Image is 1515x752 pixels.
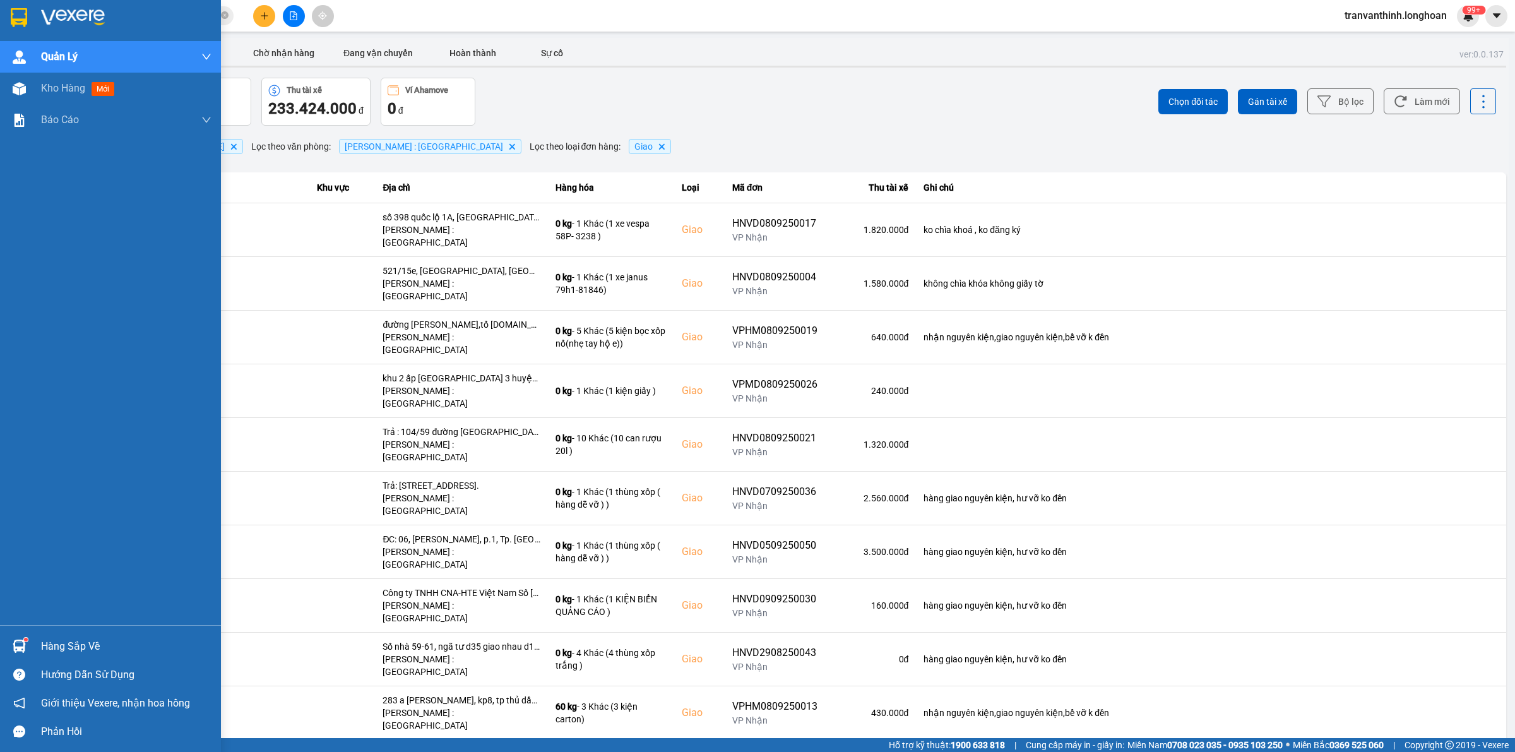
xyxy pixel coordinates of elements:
span: file-add [289,11,298,20]
img: warehouse-icon [13,82,26,95]
span: Giới thiệu Vexere, nhận hoa hồng [41,695,190,711]
span: Miền Bắc [1293,738,1384,752]
div: Trả: [STREET_ADDRESS]. [383,479,540,492]
div: HNVD0909250030 [732,592,817,607]
span: 0 kg [555,594,572,604]
div: VP Nhận [732,714,817,727]
div: 1.820.000 đ [833,224,909,236]
span: down [201,115,211,125]
div: [PERSON_NAME] : [GEOGRAPHIC_DATA] [383,224,540,249]
div: hàng giao nguyên kiện, hư vỡ ko đền [924,653,1499,665]
span: | [1393,738,1395,752]
div: Trả : 104/59 đường [GEOGRAPHIC_DATA], P. [GEOGRAPHIC_DATA], Quận 12 HCM [383,426,540,438]
div: Giao [682,276,716,291]
div: 160.000 đ [833,599,909,612]
button: Gán tài xế [1238,89,1297,114]
span: Quản Lý [41,49,78,64]
div: ko chìa khoá , ko đăng ký [924,224,1499,236]
div: HNVD2908250043 [732,645,817,660]
span: Kho hàng [41,82,85,94]
button: Hoàn thành [425,40,520,66]
div: VP Nhận [732,285,817,297]
div: - 1 Khác (1 thùng xốp ( hàng dễ vỡ ) ) [555,486,667,511]
span: tranvanthinh.longhoan [1334,8,1457,23]
span: Báo cáo [41,112,79,128]
span: Hỗ trợ kỹ thuật: [889,738,1005,752]
span: Giao [634,141,653,152]
div: hàng giao nguyên kiện, hư vỡ ko đền [924,599,1499,612]
div: VP Nhận [732,607,817,619]
div: [PERSON_NAME] : [GEOGRAPHIC_DATA] [383,653,540,678]
div: đ [268,98,364,119]
span: Cung cấp máy in - giấy in: [1026,738,1124,752]
div: không chìa khóa không giấy tờ [924,277,1499,290]
div: VP Nhận [732,499,817,512]
div: - 3 Khác (3 kiện carton) [555,700,667,725]
div: Thu tài xế [833,180,909,195]
div: Giao [682,383,716,398]
div: - 5 Khác (5 kiện bọc xốp nổ(nhẹ tay hộ e)) [555,325,667,350]
div: - 10 Khác (10 can rượu 20l ) [555,432,667,457]
span: down [201,52,211,62]
span: 0 kg [555,648,572,658]
div: [PERSON_NAME] : [GEOGRAPHIC_DATA] [383,277,540,302]
div: Giao [682,222,716,237]
span: 0 kg [555,487,572,497]
div: Giao [682,544,716,559]
div: 1.320.000 đ [833,438,909,451]
span: message [13,725,25,737]
div: HNVD0509250050 [732,538,817,553]
button: Chờ nhận hàng [236,40,331,66]
div: 521/15e, [GEOGRAPHIC_DATA], [GEOGRAPHIC_DATA], [GEOGRAPHIC_DATA] [383,265,540,277]
img: warehouse-icon [13,51,26,64]
div: ĐC: 06, [PERSON_NAME], p.1, Tp. [GEOGRAPHIC_DATA], [GEOGRAPHIC_DATA] [383,533,540,546]
div: đường [PERSON_NAME],tổ [DOMAIN_NAME] hiệp tân 1,[PERSON_NAME],đồng nai [383,318,540,331]
div: VPHM0809250013 [732,699,817,714]
div: số 398 quốc lộ 1A, [GEOGRAPHIC_DATA], [GEOGRAPHIC_DATA], [GEOGRAPHIC_DATA] [383,211,540,224]
div: Ví Ahamove [405,86,448,95]
div: HNVD0809250021 [732,431,817,446]
div: - 1 Khác (1 kiện giấy ) [555,385,667,397]
div: [PERSON_NAME] : [GEOGRAPHIC_DATA] [383,492,540,517]
span: Gán tài xế [1248,95,1287,108]
div: VP Nhận [732,446,817,458]
svg: Delete [508,143,516,150]
div: [PERSON_NAME] : [GEOGRAPHIC_DATA] [383,599,540,624]
div: HNVD0809250017 [732,216,817,231]
div: Thu tài xế [287,86,322,95]
div: Giao [682,491,716,506]
span: Hồ Chí Minh : Kho Quận 12 [345,141,503,152]
span: close-circle [221,10,229,22]
button: file-add [283,5,305,27]
span: 0 kg [555,272,572,282]
th: Địa chỉ [375,172,548,203]
span: copyright [1445,741,1454,749]
div: [PERSON_NAME] : [GEOGRAPHIC_DATA] [383,438,540,463]
img: solution-icon [13,114,26,127]
img: icon-new-feature [1463,10,1474,21]
svg: Delete [230,143,237,150]
div: 283 a [PERSON_NAME], kp8, tp thủ dầu một, [GEOGRAPHIC_DATA] [383,694,540,707]
div: HNVD0809250004 [732,270,817,285]
div: hàng giao nguyên kiện, hư vỡ ko đền [924,492,1499,504]
div: Công ty TNHH CNA-HTE Việt Nam Số [STREET_ADDRESS] [383,587,540,599]
button: Chọn đối tác [1158,89,1228,114]
img: logo-vxr [11,8,27,27]
div: Giao [682,330,716,345]
div: VP Nhận [732,338,817,351]
div: [PERSON_NAME] : [GEOGRAPHIC_DATA] [383,331,540,356]
strong: 1900 633 818 [951,740,1005,750]
div: - 4 Khác (4 thùng xốp trắng ) [555,647,667,672]
button: caret-down [1485,5,1507,27]
span: ⚪️ [1286,743,1290,748]
strong: 0708 023 035 - 0935 103 250 [1167,740,1283,750]
span: Giao, close by backspace [629,139,671,154]
span: 0 kg [555,326,572,336]
div: Giao [682,437,716,452]
span: 0 kg [555,218,572,229]
svg: Delete [658,143,665,150]
div: VP Nhận [732,392,817,405]
div: - 1 Khác (1 thùng xốp ( hàng dễ vỡ ) ) [555,539,667,564]
div: VP Nhận [732,231,817,244]
span: Lọc theo văn phòng : [251,140,331,153]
